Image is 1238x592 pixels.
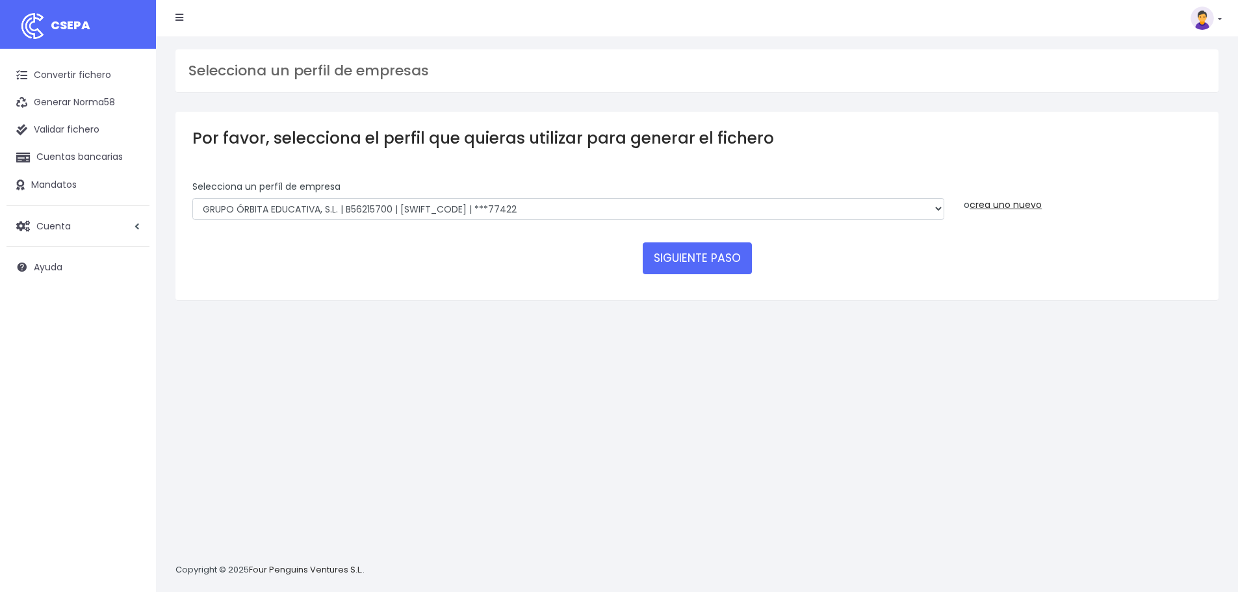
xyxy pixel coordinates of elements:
label: Selecciona un perfíl de empresa [192,180,341,194]
a: Ayuda [6,253,149,281]
a: Validar fichero [6,116,149,144]
a: Mandatos [6,172,149,199]
img: logo [16,10,49,42]
a: crea uno nuevo [970,198,1042,211]
button: SIGUIENTE PASO [643,242,752,274]
a: Cuenta [6,212,149,240]
h3: Selecciona un perfil de empresas [188,62,1206,79]
span: CSEPA [51,17,90,33]
p: Copyright © 2025 . [175,563,365,577]
div: o [964,180,1202,212]
span: Ayuda [34,261,62,274]
a: Convertir fichero [6,62,149,89]
span: Cuenta [36,219,71,232]
a: Cuentas bancarias [6,144,149,171]
h3: Por favor, selecciona el perfil que quieras utilizar para generar el fichero [192,129,1202,148]
a: Four Penguins Ventures S.L. [249,563,363,576]
a: Generar Norma58 [6,89,149,116]
img: profile [1191,6,1214,30]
